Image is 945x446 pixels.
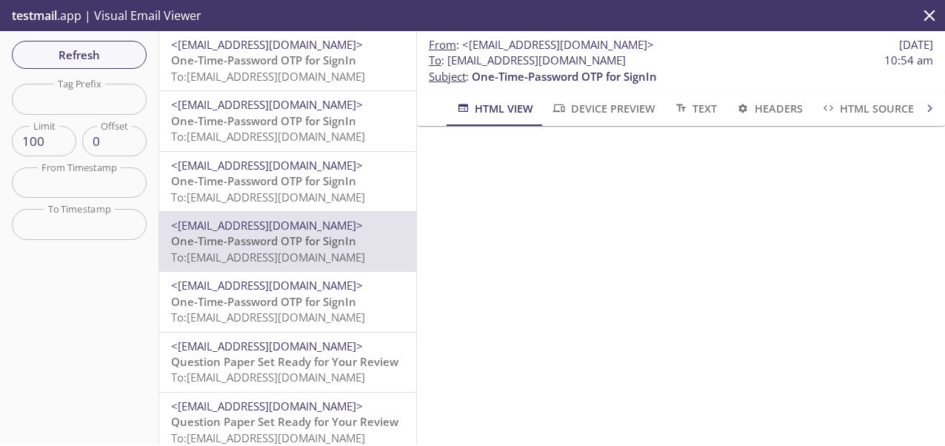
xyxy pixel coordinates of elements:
[159,333,416,392] div: <[EMAIL_ADDRESS][DOMAIN_NAME]>Question Paper Set Ready for Your ReviewTo:[EMAIL_ADDRESS][DOMAIN_N...
[12,41,147,69] button: Refresh
[429,69,466,84] span: Subject
[171,370,365,385] span: To: [EMAIL_ADDRESS][DOMAIN_NAME]
[171,278,363,293] span: <[EMAIL_ADDRESS][DOMAIN_NAME]>
[171,190,365,204] span: To: [EMAIL_ADDRESS][DOMAIN_NAME]
[171,294,356,309] span: One-Time-Password OTP for SignIn
[455,99,533,118] span: HTML View
[821,99,914,118] span: HTML Source
[429,37,456,52] span: From
[171,158,363,173] span: <[EMAIL_ADDRESS][DOMAIN_NAME]>
[171,399,363,413] span: <[EMAIL_ADDRESS][DOMAIN_NAME]>
[171,129,365,144] span: To: [EMAIL_ADDRESS][DOMAIN_NAME]
[735,99,802,118] span: Headers
[171,218,363,233] span: <[EMAIL_ADDRESS][DOMAIN_NAME]>
[171,233,356,248] span: One-Time-Password OTP for SignIn
[171,339,363,353] span: <[EMAIL_ADDRESS][DOMAIN_NAME]>
[171,53,356,67] span: One-Time-Password OTP for SignIn
[159,152,416,211] div: <[EMAIL_ADDRESS][DOMAIN_NAME]>One-Time-Password OTP for SignInTo:[EMAIL_ADDRESS][DOMAIN_NAME]
[429,37,654,53] span: :
[171,37,363,52] span: <[EMAIL_ADDRESS][DOMAIN_NAME]>
[884,53,933,68] span: 10:54 am
[159,212,416,271] div: <[EMAIL_ADDRESS][DOMAIN_NAME]>One-Time-Password OTP for SignInTo:[EMAIL_ADDRESS][DOMAIN_NAME]
[171,414,398,429] span: Question Paper Set Ready for Your Review
[171,173,356,188] span: One-Time-Password OTP for SignIn
[171,69,365,84] span: To: [EMAIL_ADDRESS][DOMAIN_NAME]
[171,113,356,128] span: One-Time-Password OTP for SignIn
[551,99,655,118] span: Device Preview
[171,250,365,264] span: To: [EMAIL_ADDRESS][DOMAIN_NAME]
[472,69,657,84] span: One-Time-Password OTP for SignIn
[159,31,416,90] div: <[EMAIL_ADDRESS][DOMAIN_NAME]>One-Time-Password OTP for SignInTo:[EMAIL_ADDRESS][DOMAIN_NAME]
[171,97,363,112] span: <[EMAIL_ADDRESS][DOMAIN_NAME]>
[462,37,654,52] span: <[EMAIL_ADDRESS][DOMAIN_NAME]>
[899,37,933,53] span: [DATE]
[429,53,626,68] span: : [EMAIL_ADDRESS][DOMAIN_NAME]
[159,272,416,331] div: <[EMAIL_ADDRESS][DOMAIN_NAME]>One-Time-Password OTP for SignInTo:[EMAIL_ADDRESS][DOMAIN_NAME]
[429,53,441,67] span: To
[159,91,416,150] div: <[EMAIL_ADDRESS][DOMAIN_NAME]>One-Time-Password OTP for SignInTo:[EMAIL_ADDRESS][DOMAIN_NAME]
[24,45,135,64] span: Refresh
[429,53,933,84] p: :
[12,7,57,24] span: testmail
[171,430,365,445] span: To: [EMAIL_ADDRESS][DOMAIN_NAME]
[673,99,717,118] span: Text
[171,354,398,369] span: Question Paper Set Ready for Your Review
[171,310,365,324] span: To: [EMAIL_ADDRESS][DOMAIN_NAME]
